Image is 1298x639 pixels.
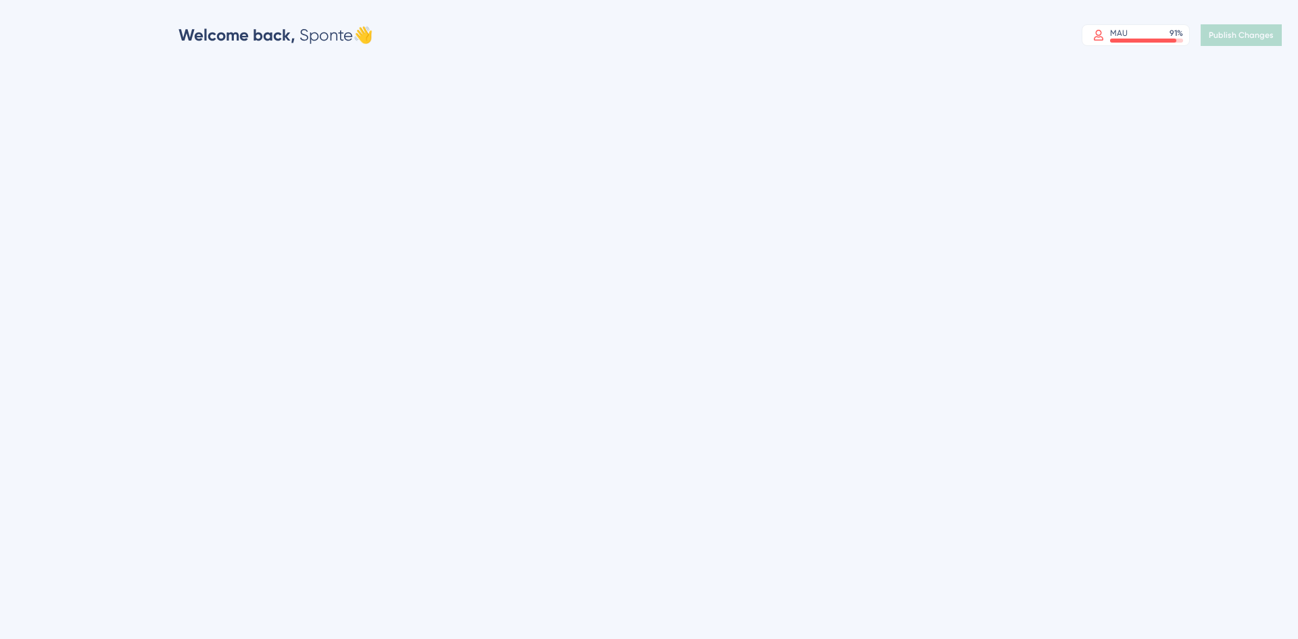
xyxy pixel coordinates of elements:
div: Sponte 👋 [178,24,373,46]
span: Welcome back, [178,25,295,45]
button: Publish Changes [1201,24,1282,46]
div: 91 % [1170,28,1183,39]
span: Publish Changes [1209,30,1274,41]
div: MAU [1110,28,1128,39]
